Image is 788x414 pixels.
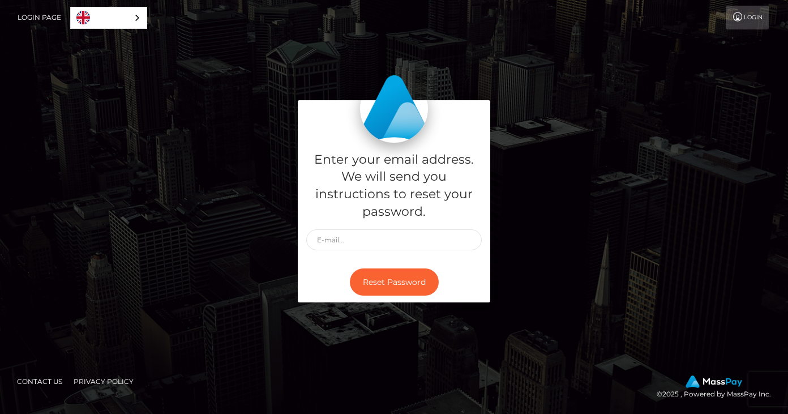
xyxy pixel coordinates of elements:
a: Privacy Policy [69,373,138,390]
button: Reset Password [350,268,439,296]
div: © 2025 , Powered by MassPay Inc. [657,375,780,400]
h5: Enter your email address. We will send you instructions to reset your password. [306,151,482,221]
img: MassPay Login [360,75,428,143]
a: Contact Us [12,373,67,390]
img: MassPay [686,375,742,388]
aside: Language selected: English [70,7,147,29]
a: Login [726,6,769,29]
div: Language [70,7,147,29]
a: Login Page [18,6,61,29]
a: English [71,7,147,28]
input: E-mail... [306,229,482,250]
